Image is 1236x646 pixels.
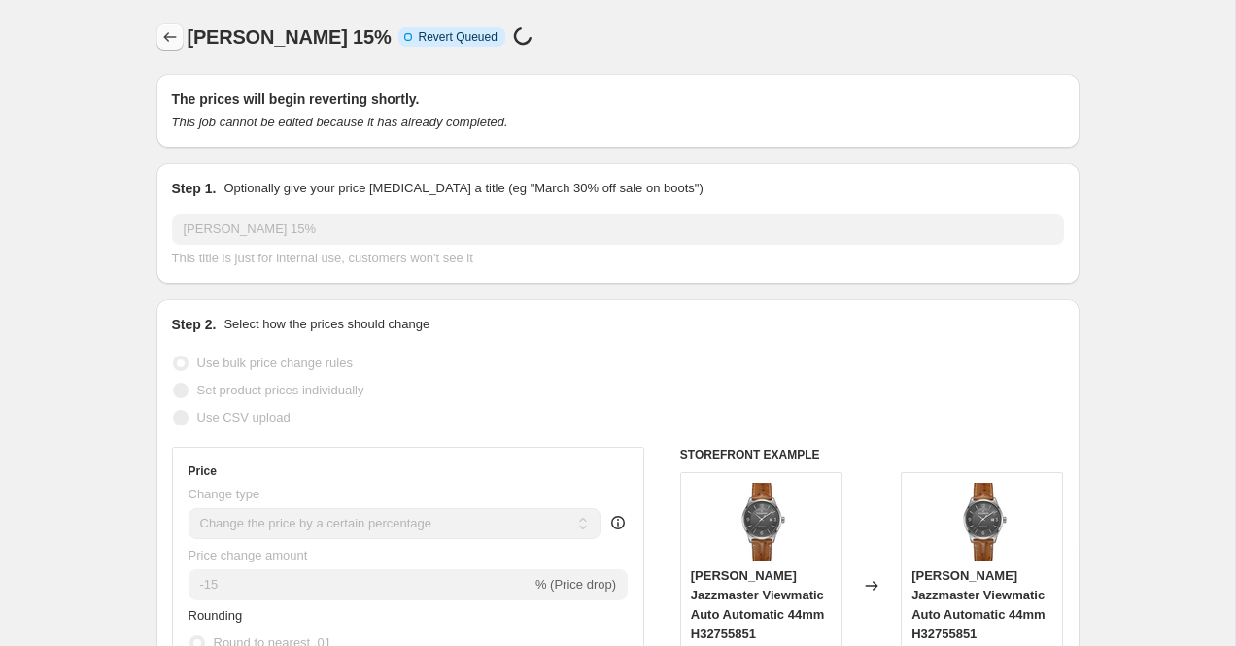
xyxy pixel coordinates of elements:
[172,214,1064,245] input: 30% off holiday sale
[911,568,1045,641] span: [PERSON_NAME] Jazzmaster Viewmatic Auto Automatic 44mm H32755851
[223,315,429,334] p: Select how the prices should change
[680,447,1064,462] h6: STOREFRONT EXAMPLE
[189,608,243,623] span: Rounding
[722,483,800,561] img: Hamilton_Jazzmaster_Viewmatic_Auto_Automatic_44mm_H32755851-4493603_80x.png
[197,410,291,425] span: Use CSV upload
[944,483,1021,561] img: Hamilton_Jazzmaster_Viewmatic_Auto_Automatic_44mm_H32755851-4493603_80x.png
[223,179,703,198] p: Optionally give your price [MEDICAL_DATA] a title (eg "March 30% off sale on boots")
[172,179,217,198] h2: Step 1.
[535,577,616,592] span: % (Price drop)
[172,315,217,334] h2: Step 2.
[608,513,628,532] div: help
[691,568,824,641] span: [PERSON_NAME] Jazzmaster Viewmatic Auto Automatic 44mm H32755851
[189,463,217,479] h3: Price
[197,356,353,370] span: Use bulk price change rules
[418,29,497,45] span: Revert Queued
[189,569,532,600] input: -15
[197,383,364,397] span: Set product prices individually
[172,89,1064,109] h2: The prices will begin reverting shortly.
[189,548,308,562] span: Price change amount
[189,487,260,501] span: Change type
[156,23,184,51] button: Price change jobs
[172,251,473,265] span: This title is just for internal use, customers won't see it
[188,26,392,48] span: [PERSON_NAME] 15%
[172,115,508,129] i: This job cannot be edited because it has already completed.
